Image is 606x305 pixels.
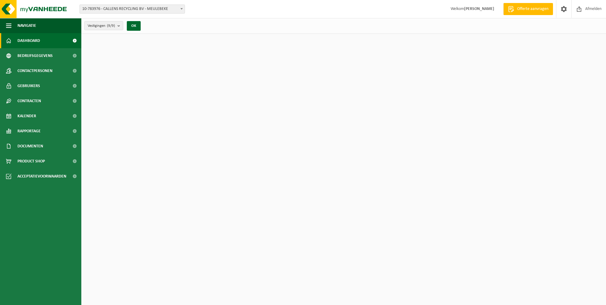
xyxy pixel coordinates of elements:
[17,169,66,184] span: Acceptatievoorwaarden
[17,63,52,78] span: Contactpersonen
[516,6,550,12] span: Offerte aanvragen
[17,93,41,108] span: Contracten
[17,139,43,154] span: Documenten
[80,5,185,13] span: 10-783976 - CALLENS RECYCLING BV - MEULEBEKE
[17,108,36,124] span: Kalender
[464,7,494,11] strong: [PERSON_NAME]
[503,3,553,15] a: Offerte aanvragen
[17,18,36,33] span: Navigatie
[88,21,115,30] span: Vestigingen
[107,24,115,28] count: (9/9)
[84,21,123,30] button: Vestigingen(9/9)
[17,124,41,139] span: Rapportage
[17,154,45,169] span: Product Shop
[17,48,53,63] span: Bedrijfsgegevens
[80,5,185,14] span: 10-783976 - CALLENS RECYCLING BV - MEULEBEKE
[17,78,40,93] span: Gebruikers
[127,21,141,31] button: OK
[17,33,40,48] span: Dashboard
